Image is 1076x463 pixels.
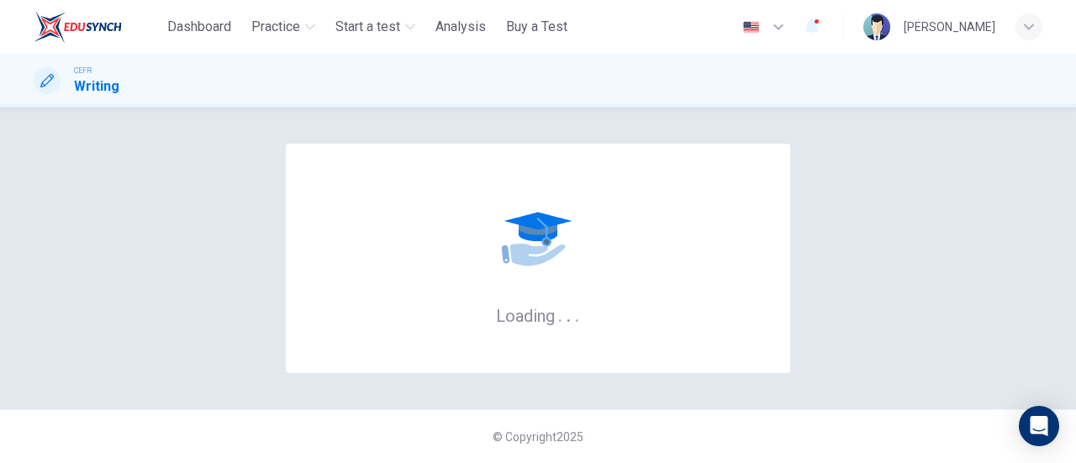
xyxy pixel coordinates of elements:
h6: Loading [496,304,580,326]
span: © Copyright 2025 [493,430,583,444]
button: Buy a Test [499,12,574,42]
span: Dashboard [167,17,231,37]
img: en [741,21,762,34]
span: CEFR [74,65,92,76]
div: [PERSON_NAME] [904,17,995,37]
button: Practice [245,12,322,42]
h6: . [574,300,580,328]
button: Start a test [329,12,422,42]
h1: Writing [74,76,119,97]
h6: . [566,300,572,328]
img: ELTC logo [34,10,122,44]
a: ELTC logo [34,10,161,44]
span: Practice [251,17,300,37]
button: Dashboard [161,12,238,42]
div: Open Intercom Messenger [1019,406,1059,446]
img: Profile picture [863,13,890,40]
h6: . [557,300,563,328]
span: Buy a Test [506,17,567,37]
button: Analysis [429,12,493,42]
span: Analysis [435,17,486,37]
span: Start a test [335,17,400,37]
